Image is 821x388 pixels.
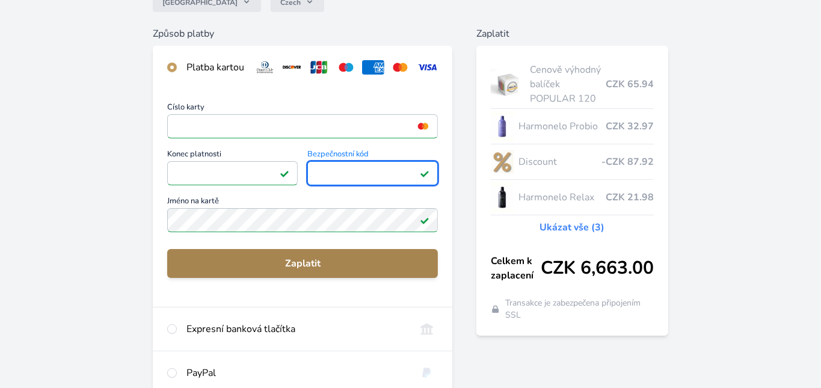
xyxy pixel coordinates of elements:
[491,111,514,141] img: CLEAN_PROBIO_se_stinem_x-lo.jpg
[254,60,276,75] img: diners.svg
[186,60,244,75] div: Platba kartou
[167,208,438,232] input: Jméno na kartěPlatné pole
[313,165,432,182] iframe: Iframe pro bezpečnostní kód
[491,147,514,177] img: discount-lo.png
[275,168,292,179] img: Konec platnosti
[173,165,292,182] iframe: Iframe pro datum vypršení platnosti
[416,322,438,336] img: onlineBanking_CZ.svg
[153,26,452,41] h6: Způsob platby
[416,60,438,75] img: visa.svg
[505,297,654,321] span: Transakce je zabezpečena připojením SSL
[491,254,541,283] span: Celkem k zaplacení
[606,77,654,91] span: CZK 65.94
[420,215,429,225] img: Platné pole
[541,257,654,279] span: CZK 6,663.00
[601,155,654,169] span: -CZK 87.92
[167,150,298,161] span: Konec platnosti
[518,119,606,134] span: Harmonelo Probio
[177,256,428,271] span: Zaplatit
[167,197,438,208] span: Jméno na kartě
[491,69,525,99] img: popular.jpg
[389,60,411,75] img: mc.svg
[415,121,431,132] img: mc
[540,220,604,235] a: Ukázat vše (3)
[491,182,514,212] img: CLEAN_RELAX_se_stinem_x-lo.jpg
[416,366,438,380] img: paypal.svg
[476,26,668,41] h6: Zaplatit
[606,190,654,205] span: CZK 21.98
[308,60,330,75] img: jcb.svg
[335,60,357,75] img: maestro.svg
[167,249,438,278] button: Zaplatit
[281,60,303,75] img: discover.svg
[530,63,606,106] span: Cenově výhodný balíček POPULAR 120
[280,168,289,178] img: Platné pole
[186,366,406,380] div: PayPal
[186,322,406,336] div: Expresní banková tlačítka
[518,155,601,169] span: Discount
[518,190,606,205] span: Harmonelo Relax
[606,119,654,134] span: CZK 32.97
[362,60,384,75] img: amex.svg
[167,103,438,114] span: Číslo karty
[420,168,429,178] img: Platné pole
[307,150,438,161] span: Bezpečnostní kód
[173,118,432,135] iframe: Iframe pro číslo karty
